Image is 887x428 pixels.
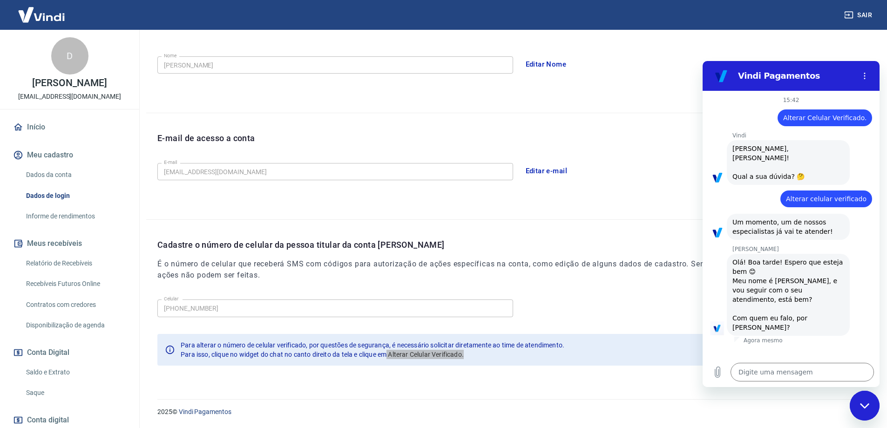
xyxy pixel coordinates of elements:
a: Disponibilização de agenda [22,316,128,335]
p: Cadastre o número de celular da pessoa titular da conta [PERSON_NAME] [157,238,876,251]
a: Dados da conta [22,165,128,184]
p: [PERSON_NAME] [32,78,107,88]
a: Informe de rendimentos [22,207,128,226]
div: D [51,37,88,75]
a: Contratos com credores [22,295,128,314]
button: Conta Digital [11,342,128,363]
iframe: Botão para abrir a janela de mensagens, conversa em andamento [850,391,880,421]
p: E-mail de acesso a conta [157,132,255,144]
a: Início [11,117,128,137]
button: Sair [842,7,876,24]
span: Para alterar o número de celular verificado, por questões de segurança, é necessário solicitar di... [181,341,564,349]
span: Para isso, clique no widget do chat no canto direito da tela e clique em Alterar Celular Verificado. [181,351,464,358]
p: [EMAIL_ADDRESS][DOMAIN_NAME] [18,92,121,102]
button: Editar e-mail [521,161,573,181]
img: Vindi [11,0,72,29]
label: Celular [164,295,179,302]
label: E-mail [164,159,177,166]
a: Saque [22,383,128,402]
a: Vindi Pagamentos [179,408,231,415]
iframe: Janela de mensagens [703,61,880,387]
a: Dados de login [22,186,128,205]
label: Nome [164,52,177,59]
span: Conta digital [27,414,69,427]
p: 2025 © [157,407,865,417]
a: Recebíveis Futuros Online [22,274,128,293]
a: Relatório de Recebíveis [22,254,128,273]
h6: É o número de celular que receberá SMS com códigos para autorização de ações específicas na conta... [157,258,876,281]
a: Saldo e Extrato [22,363,128,382]
button: Meus recebíveis [11,233,128,254]
button: Editar Nome [521,54,572,74]
button: Meu cadastro [11,145,128,165]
